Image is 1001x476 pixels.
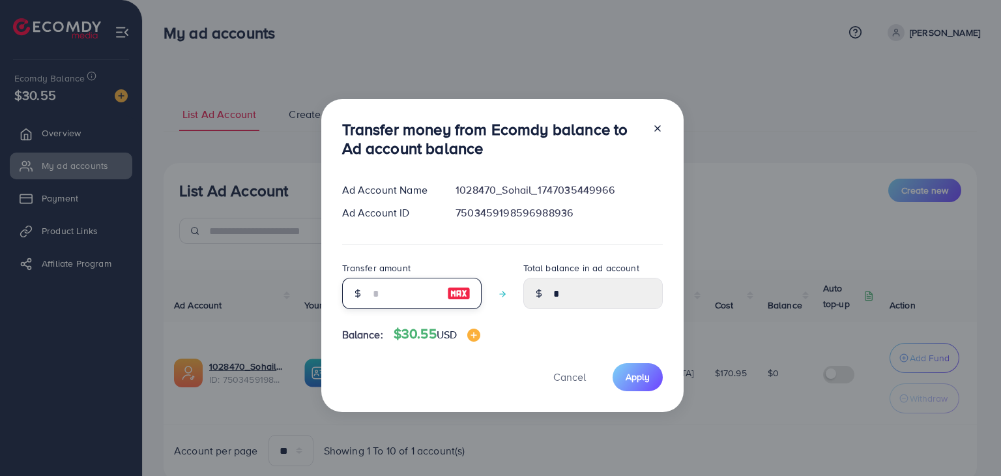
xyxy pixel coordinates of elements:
img: image [467,329,480,342]
label: Total balance in ad account [523,261,639,275]
div: Ad Account Name [332,183,446,198]
span: USD [437,327,457,342]
span: Apply [626,370,650,383]
button: Apply [613,363,663,391]
button: Cancel [537,363,602,391]
h3: Transfer money from Ecomdy balance to Ad account balance [342,120,642,158]
span: Cancel [553,370,586,384]
img: image [447,286,471,301]
div: 7503459198596988936 [445,205,673,220]
label: Transfer amount [342,261,411,275]
h4: $30.55 [394,326,480,342]
div: 1028470_Sohail_1747035449966 [445,183,673,198]
div: Ad Account ID [332,205,446,220]
span: Balance: [342,327,383,342]
iframe: Chat [946,417,991,466]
